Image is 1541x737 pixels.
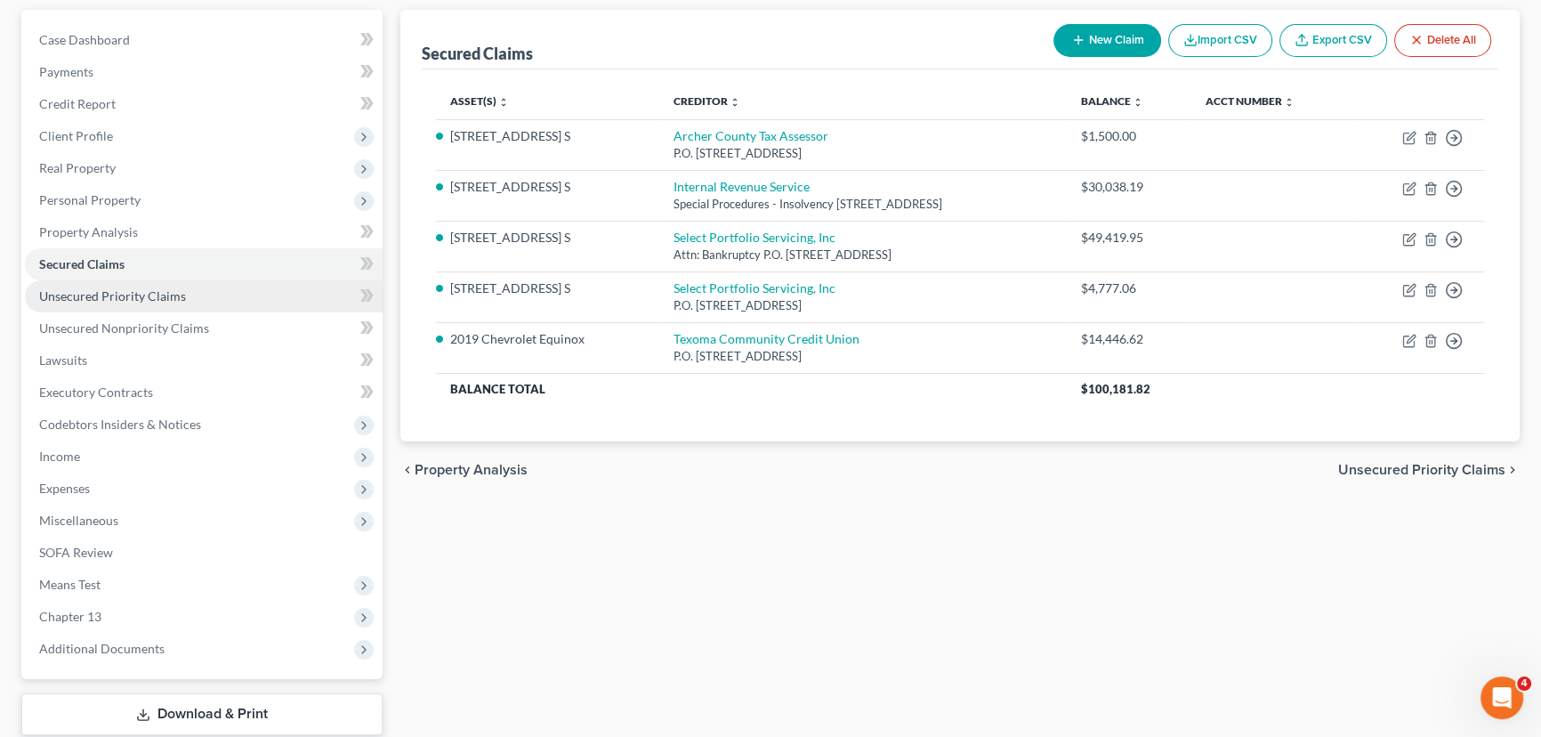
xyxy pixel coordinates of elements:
a: Asset(s) unfold_more [450,94,509,108]
a: Export CSV [1279,24,1387,57]
span: Payments [39,64,93,79]
button: Delete All [1394,24,1491,57]
span: Codebtors Insiders & Notices [39,417,201,432]
span: Unsecured Nonpriority Claims [39,320,209,336]
a: Acct Number unfold_more [1206,94,1295,108]
div: $30,038.19 [1081,178,1177,196]
div: P.O. [STREET_ADDRESS] [674,297,1053,314]
a: Lawsuits [25,344,383,377]
a: Credit Report [25,88,383,120]
button: Unsecured Priority Claims chevron_right [1338,463,1520,477]
iframe: Intercom live chat [1480,676,1523,719]
span: Miscellaneous [39,513,118,528]
i: chevron_left [400,463,415,477]
a: Unsecured Priority Claims [25,280,383,312]
a: SOFA Review [25,537,383,569]
li: [STREET_ADDRESS] S [450,279,645,297]
i: unfold_more [730,97,740,108]
li: [STREET_ADDRESS] S [450,229,645,247]
a: Payments [25,56,383,88]
span: Property Analysis [415,463,528,477]
a: Download & Print [21,693,383,735]
span: Chapter 13 [39,609,101,624]
button: New Claim [1053,24,1161,57]
li: 2019 Chevrolet Equinox [450,330,645,348]
span: Executory Contracts [39,385,153,400]
span: Unsecured Priority Claims [1338,463,1505,477]
span: Expenses [39,481,90,496]
li: [STREET_ADDRESS] S [450,127,645,145]
a: Archer County Tax Assessor [674,128,828,143]
a: Internal Revenue Service [674,179,810,194]
span: Personal Property [39,192,141,207]
span: SOFA Review [39,545,113,560]
span: Lawsuits [39,352,87,368]
div: Special Procedures - Insolvency [STREET_ADDRESS] [674,196,1053,213]
span: Credit Report [39,96,116,111]
button: chevron_left Property Analysis [400,463,528,477]
div: $1,500.00 [1081,127,1177,145]
i: chevron_right [1505,463,1520,477]
div: $49,419.95 [1081,229,1177,247]
a: Texoma Community Credit Union [674,331,859,346]
a: Balance unfold_more [1081,94,1143,108]
a: Secured Claims [25,248,383,280]
a: Property Analysis [25,216,383,248]
a: Executory Contracts [25,377,383,409]
span: 4 [1517,676,1531,691]
span: Case Dashboard [39,32,130,47]
i: unfold_more [1133,97,1143,108]
button: Import CSV [1168,24,1272,57]
a: Case Dashboard [25,24,383,56]
th: Balance Total [436,373,1067,405]
li: [STREET_ADDRESS] S [450,178,645,196]
div: Attn: Bankruptcy P.O. [STREET_ADDRESS] [674,247,1053,263]
i: unfold_more [1284,97,1295,108]
a: Unsecured Nonpriority Claims [25,312,383,344]
a: Select Portfolio Servicing, Inc [674,280,835,296]
span: Additional Documents [39,641,165,656]
span: Property Analysis [39,224,138,239]
div: $4,777.06 [1081,279,1177,297]
span: Real Property [39,160,116,175]
div: P.O. [STREET_ADDRESS] [674,145,1053,162]
span: Unsecured Priority Claims [39,288,186,304]
span: $100,181.82 [1081,382,1150,396]
a: Select Portfolio Servicing, Inc [674,230,835,245]
span: Client Profile [39,128,113,143]
div: $14,446.62 [1081,330,1177,348]
span: Means Test [39,577,101,592]
div: P.O. [STREET_ADDRESS] [674,348,1053,365]
a: Creditor unfold_more [674,94,740,108]
span: Income [39,449,80,464]
i: unfold_more [498,97,509,108]
div: Secured Claims [422,43,533,64]
span: Secured Claims [39,256,125,271]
